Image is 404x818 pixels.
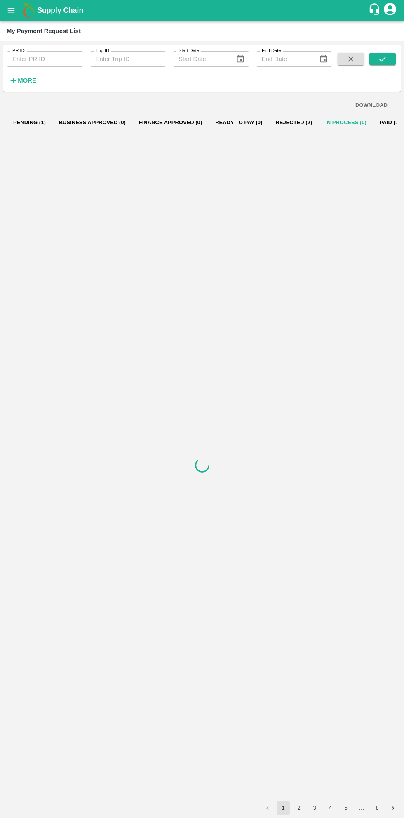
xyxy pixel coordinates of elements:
input: End Date [256,51,312,67]
div: customer-support [368,3,383,18]
div: account of current user [383,2,397,19]
button: More [7,73,38,87]
button: Go to page 8 [371,801,384,815]
label: PR ID [12,47,25,54]
button: Finance Approved (0) [132,113,209,132]
button: Ready To Pay (0) [209,113,269,132]
button: Pending (1) [7,113,52,132]
a: Supply Chain [37,5,368,16]
button: Go to page 5 [339,801,352,815]
nav: pagination navigation [260,801,401,815]
img: logo [21,2,37,19]
button: In Process (0) [319,113,373,132]
input: Enter Trip ID [90,51,167,67]
div: … [355,804,368,812]
b: Supply Chain [37,6,83,14]
button: Go to page 4 [324,801,337,815]
button: Go to page 3 [308,801,321,815]
button: Go to page 2 [292,801,305,815]
button: open drawer [2,1,21,20]
button: Go to next page [386,801,399,815]
div: My Payment Request List [7,26,81,36]
button: DOWNLOAD [352,98,391,113]
label: End Date [262,47,281,54]
button: Choose date [233,51,248,67]
input: Start Date [173,51,229,67]
button: Choose date [316,51,331,67]
label: Start Date [179,47,199,54]
button: Business Approved (0) [52,113,132,132]
strong: More [18,77,36,84]
input: Enter PR ID [7,51,83,67]
label: Trip ID [96,47,109,54]
button: Rejected (2) [269,113,319,132]
button: page 1 [277,801,290,815]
